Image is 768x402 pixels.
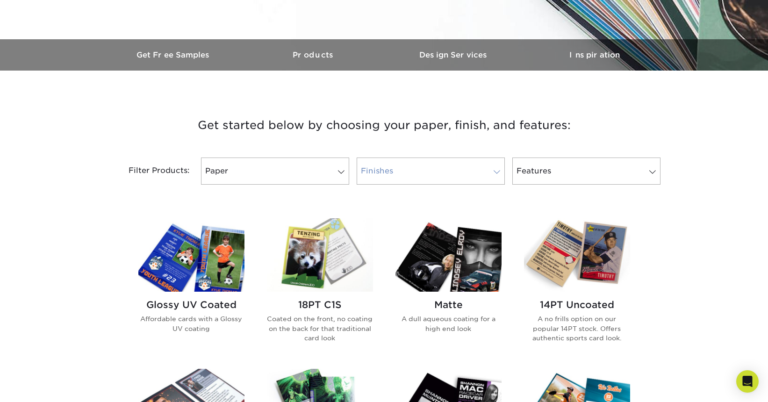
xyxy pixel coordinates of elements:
h2: 18PT C1S [267,299,373,310]
a: Paper [201,158,349,185]
a: Glossy UV Coated Trading Cards Glossy UV Coated Affordable cards with a Glossy UV coating [138,218,244,358]
img: 18PT C1S Trading Cards [267,218,373,292]
h2: 14PT Uncoated [524,299,630,310]
h3: Inspiration [524,50,665,59]
h3: Get started below by choosing your paper, finish, and features: [111,104,658,146]
p: Affordable cards with a Glossy UV coating [138,314,244,333]
a: Products [244,39,384,71]
h3: Get Free Samples [104,50,244,59]
h3: Design Services [384,50,524,59]
div: Open Intercom Messenger [736,370,759,393]
img: 14PT Uncoated Trading Cards [524,218,630,292]
p: Coated on the front, no coating on the back for that traditional card look [267,314,373,343]
h3: Products [244,50,384,59]
a: 18PT C1S Trading Cards 18PT C1S Coated on the front, no coating on the back for that traditional ... [267,218,373,358]
img: Matte Trading Cards [395,218,502,292]
a: Design Services [384,39,524,71]
a: Features [512,158,660,185]
p: A no frills option on our popular 14PT stock. Offers authentic sports card look. [524,314,630,343]
a: 14PT Uncoated Trading Cards 14PT Uncoated A no frills option on our popular 14PT stock. Offers au... [524,218,630,358]
h2: Matte [395,299,502,310]
p: A dull aqueous coating for a high end look [395,314,502,333]
a: Inspiration [524,39,665,71]
img: Glossy UV Coated Trading Cards [138,218,244,292]
h2: Glossy UV Coated [138,299,244,310]
div: Filter Products: [104,158,197,185]
a: Matte Trading Cards Matte A dull aqueous coating for a high end look [395,218,502,358]
a: Get Free Samples [104,39,244,71]
a: Finishes [357,158,505,185]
